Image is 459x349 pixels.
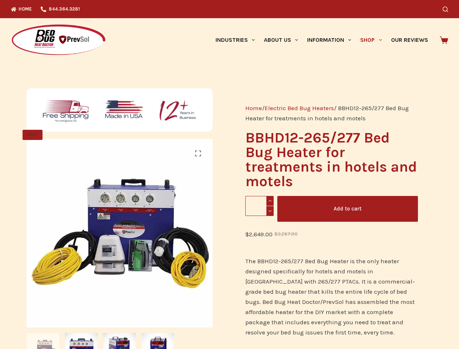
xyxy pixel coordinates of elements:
[27,139,215,328] img: Bed Bug Heat Doctor PrevSol Bed Bug Heat Treatment Equipment · Free Shipping · Treats up to 450 s...
[245,230,273,238] bdi: 2,649.00
[265,104,334,112] a: Electric Bed Bug Heaters
[259,18,302,62] a: About Us
[211,18,259,62] a: Industries
[245,230,249,238] span: $
[303,18,356,62] a: Information
[245,257,415,336] span: The BBHD12-265/277 Bed Bug Heater is the only heater designed specifically for hotels and motels ...
[211,18,432,62] nav: Primary
[443,7,448,12] button: Search
[191,146,205,161] a: View full-screen image gallery
[277,196,418,222] button: Add to cart
[11,24,106,56] img: Prevsol/Bed Bug Heat Doctor
[274,231,298,237] bdi: 3,267.00
[23,130,43,140] span: SALE
[245,103,418,123] nav: Breadcrumb
[356,18,386,62] a: Shop
[245,131,418,189] h1: BBHD12-265/277 Bed Bug Heater for treatments in hotels and motels
[245,196,274,216] input: Product quantity
[274,231,278,237] span: $
[27,229,215,236] a: Bed Bug Heat Doctor PrevSol Bed Bug Heat Treatment Equipment · Free Shipping · Treats up to 450 s...
[245,104,262,112] a: Home
[386,18,432,62] a: Our Reviews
